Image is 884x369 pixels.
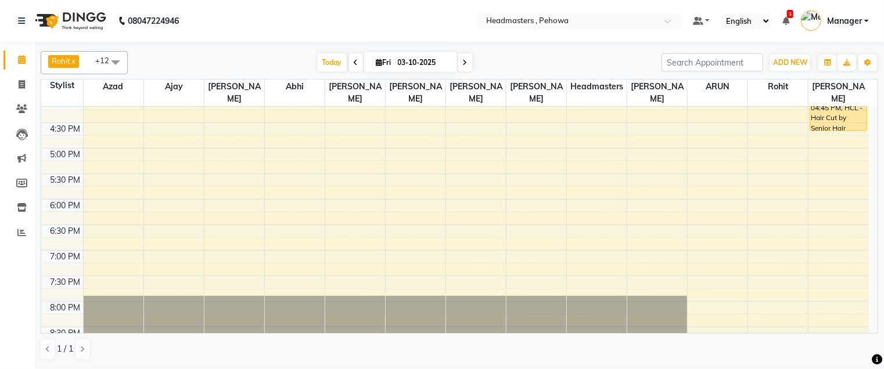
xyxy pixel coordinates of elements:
[627,79,687,106] span: [PERSON_NAME]
[30,5,109,37] img: logo
[748,79,808,94] span: Rohit
[265,79,325,94] span: Abhi
[70,56,76,66] a: x
[808,79,869,106] span: [PERSON_NAME]
[48,251,83,263] div: 7:00 PM
[394,54,452,71] input: 2025-10-03
[48,149,83,161] div: 5:00 PM
[95,56,118,65] span: +12
[48,276,83,288] div: 7:30 PM
[773,58,807,67] span: ADD NEW
[386,79,445,106] span: [PERSON_NAME]
[204,79,264,106] span: [PERSON_NAME]
[827,15,862,27] span: Manager
[318,53,347,71] span: Today
[48,225,83,237] div: 6:30 PM
[787,10,793,18] span: 3
[373,58,394,67] span: Fri
[506,79,566,106] span: [PERSON_NAME]
[325,79,385,106] span: [PERSON_NAME]
[688,79,748,94] span: ARUN
[128,5,179,37] b: 08047224946
[48,123,83,135] div: 4:30 PM
[41,79,83,92] div: Stylist
[48,302,83,314] div: 8:00 PM
[52,56,70,66] span: Rohit
[84,79,143,94] span: Azad
[48,327,83,339] div: 8:30 PM
[662,53,763,71] input: Search Appointment
[801,10,821,31] img: Manager
[770,55,810,71] button: ADD NEW
[567,79,627,94] span: Headmasters
[48,200,83,212] div: 6:00 PM
[57,343,73,355] span: 1 / 1
[48,174,83,186] div: 5:30 PM
[144,79,204,94] span: Ajay
[446,79,506,106] span: [PERSON_NAME]
[782,16,789,26] a: 3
